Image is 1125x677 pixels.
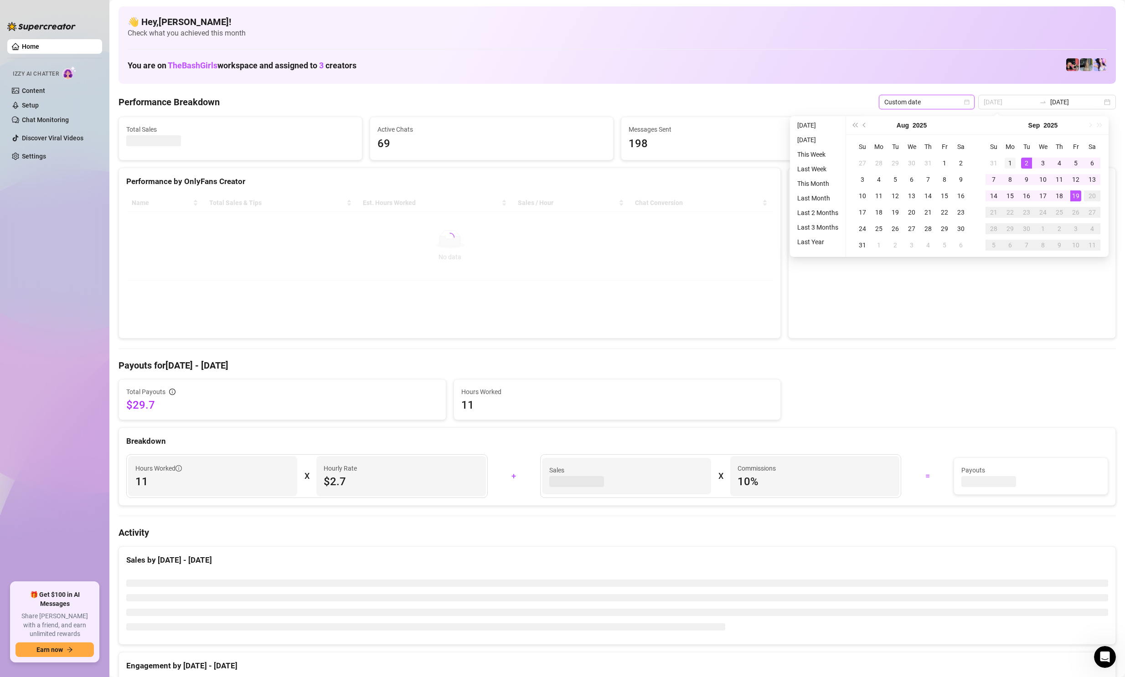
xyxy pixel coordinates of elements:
div: 7 [923,174,934,185]
div: 12 [1070,174,1081,185]
div: X [718,469,723,483]
td: 2025-08-24 [854,221,871,237]
td: 2025-08-04 [871,171,887,188]
div: 6 [906,174,917,185]
th: Su [986,138,1002,155]
div: 17 [857,207,868,218]
div: 30 [1021,223,1032,234]
td: 2025-09-13 [1084,171,1100,188]
td: 2025-09-11 [1051,171,1068,188]
div: 1 [939,158,950,169]
span: arrow-right [67,646,73,653]
span: 3 [319,61,324,70]
div: 30 [906,158,917,169]
td: 2025-08-19 [887,204,903,221]
span: Active Chats [377,124,606,134]
th: Sa [1084,138,1100,155]
th: Fr [936,138,953,155]
td: 2025-09-14 [986,188,1002,204]
div: Sales by [DATE] - [DATE] [126,554,1108,566]
td: 2025-08-28 [920,221,936,237]
span: Earn now [36,646,63,653]
td: 2025-08-31 [854,237,871,253]
div: 31 [988,158,999,169]
div: 31 [857,240,868,251]
td: 2025-08-10 [854,188,871,204]
div: 27 [906,223,917,234]
td: 2025-09-29 [1002,221,1018,237]
td: 2025-10-11 [1084,237,1100,253]
span: 198 [629,135,857,153]
div: 24 [857,223,868,234]
button: Choose a month [1028,116,1040,134]
td: 2025-09-01 [1002,155,1018,171]
div: 4 [923,240,934,251]
div: 18 [1054,190,1065,201]
div: X [304,469,309,483]
img: Jacky [1066,58,1079,71]
a: Home [22,43,39,50]
th: Tu [887,138,903,155]
th: Mo [871,138,887,155]
div: 10 [1037,174,1048,185]
th: Th [920,138,936,155]
input: Start date [984,97,1036,107]
div: 11 [1054,174,1065,185]
td: 2025-08-01 [936,155,953,171]
div: 4 [873,174,884,185]
td: 2025-08-23 [953,204,969,221]
span: Total Payouts [126,387,165,397]
th: Fr [1068,138,1084,155]
th: Tu [1018,138,1035,155]
div: 15 [939,190,950,201]
td: 2025-08-09 [953,171,969,188]
span: info-circle [175,465,182,472]
button: Choose a month [897,116,909,134]
td: 2025-09-01 [871,237,887,253]
div: 3 [857,174,868,185]
th: Mo [1002,138,1018,155]
div: 7 [1021,240,1032,251]
td: 2025-09-04 [1051,155,1068,171]
li: This Month [794,178,842,189]
div: 24 [1037,207,1048,218]
div: 2 [1021,158,1032,169]
span: Izzy AI Chatter [13,70,59,78]
td: 2025-07-27 [854,155,871,171]
td: 2025-09-06 [953,237,969,253]
div: 26 [890,223,901,234]
span: Check what you achieved this month [128,28,1107,38]
td: 2025-09-27 [1084,204,1100,221]
div: 20 [1087,190,1098,201]
span: info-circle [169,389,175,395]
div: Performance by OnlyFans Creator [126,175,773,188]
button: Earn nowarrow-right [15,642,94,657]
img: Ary [1094,58,1106,71]
a: Chat Monitoring [22,116,69,123]
td: 2025-08-27 [903,221,920,237]
td: 2025-10-04 [1084,221,1100,237]
div: 3 [1037,158,1048,169]
div: 9 [1054,240,1065,251]
td: 2025-08-16 [953,188,969,204]
span: TheBashGirls [168,61,217,70]
li: Last Year [794,236,842,247]
img: AI Chatter [62,66,77,79]
div: 25 [873,223,884,234]
span: 11 [461,398,774,412]
div: 18 [873,207,884,218]
button: Choose a year [913,116,927,134]
span: calendar [964,99,970,105]
div: 16 [955,190,966,201]
td: 2025-08-13 [903,188,920,204]
td: 2025-09-20 [1084,188,1100,204]
td: 2025-08-29 [936,221,953,237]
div: 7 [988,174,999,185]
h4: 👋 Hey, [PERSON_NAME] ! [128,15,1107,28]
span: Hours Worked [135,463,182,473]
span: Custom date [884,95,969,109]
td: 2025-09-19 [1068,188,1084,204]
button: Previous month (PageUp) [860,116,870,134]
td: 2025-09-30 [1018,221,1035,237]
div: 9 [1021,174,1032,185]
